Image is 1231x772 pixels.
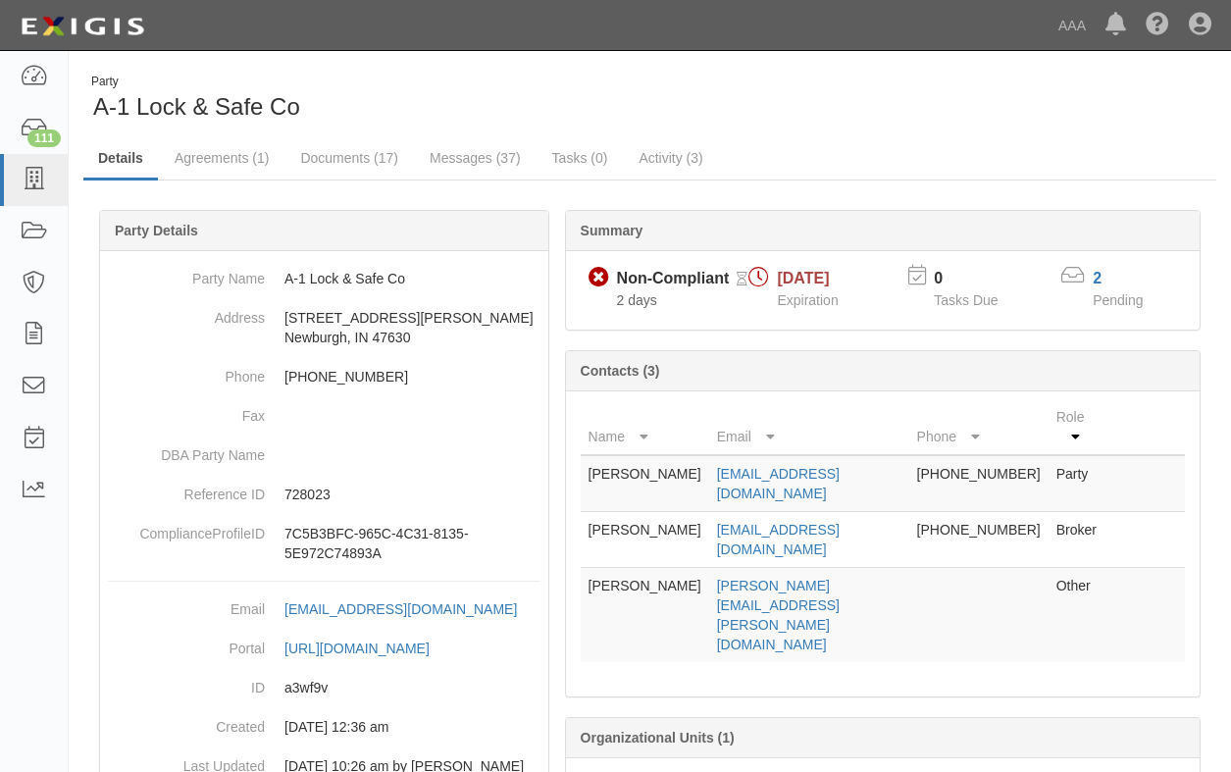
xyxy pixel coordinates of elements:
dt: Phone [108,357,265,386]
dd: a3wf9v [108,668,540,707]
b: Summary [581,223,643,238]
span: [DATE] [777,270,829,286]
dt: Created [108,707,265,737]
dt: ID [108,668,265,697]
a: [EMAIL_ADDRESS][DOMAIN_NAME] [717,522,840,557]
p: 7C5B3BFC-965C-4C31-8135-5E972C74893A [284,524,540,563]
span: Expiration [777,292,838,308]
i: Help Center - Complianz [1146,14,1169,37]
a: Details [83,138,158,180]
dt: Address [108,298,265,328]
i: Non-Compliant [589,268,609,288]
a: Tasks (0) [538,138,623,178]
td: [PERSON_NAME] [581,568,709,663]
a: Messages (37) [415,138,536,178]
dt: DBA Party Name [108,436,265,465]
a: 2 [1093,270,1102,286]
th: Role [1049,399,1106,455]
a: Agreements (1) [160,138,283,178]
p: 728023 [284,485,540,504]
th: Email [709,399,909,455]
b: Organizational Units (1) [581,730,735,746]
a: [URL][DOMAIN_NAME] [284,641,451,656]
th: Name [581,399,709,455]
a: [PERSON_NAME][EMAIL_ADDRESS][PERSON_NAME][DOMAIN_NAME] [717,578,840,652]
a: [EMAIL_ADDRESS][DOMAIN_NAME] [284,601,539,617]
dd: A-1 Lock & Safe Co [108,259,540,298]
div: [EMAIL_ADDRESS][DOMAIN_NAME] [284,599,517,619]
td: [PHONE_NUMBER] [909,455,1049,512]
a: Activity (3) [624,138,717,178]
dt: Portal [108,629,265,658]
span: Since 09/09/2025 [617,292,657,308]
dt: Fax [108,396,265,426]
p: 0 [934,268,1022,290]
img: logo-5460c22ac91f19d4615b14bd174203de0afe785f0fc80cf4dbbc73dc1793850b.png [15,9,150,44]
dt: Email [108,590,265,619]
dt: Reference ID [108,475,265,504]
div: 111 [27,129,61,147]
td: [PHONE_NUMBER] [909,512,1049,568]
b: Contacts (3) [581,363,660,379]
div: Non-Compliant [617,268,730,290]
td: [PERSON_NAME] [581,455,709,512]
a: Documents (17) [285,138,413,178]
dt: ComplianceProfileID [108,514,265,543]
td: Other [1049,568,1106,663]
td: Party [1049,455,1106,512]
i: Pending Review [737,273,747,286]
dd: [PHONE_NUMBER] [108,357,540,396]
span: Pending [1093,292,1143,308]
td: Broker [1049,512,1106,568]
b: Party Details [115,223,198,238]
div: A-1 Lock & Safe Co [83,74,636,124]
th: Phone [909,399,1049,455]
a: [EMAIL_ADDRESS][DOMAIN_NAME] [717,466,840,501]
dd: [STREET_ADDRESS][PERSON_NAME] Newburgh, IN 47630 [108,298,540,357]
div: Party [91,74,300,90]
a: AAA [1049,6,1096,45]
span: Tasks Due [934,292,998,308]
span: A-1 Lock & Safe Co [93,93,300,120]
td: [PERSON_NAME] [581,512,709,568]
dd: 03/10/2023 12:36 am [108,707,540,746]
dt: Party Name [108,259,265,288]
